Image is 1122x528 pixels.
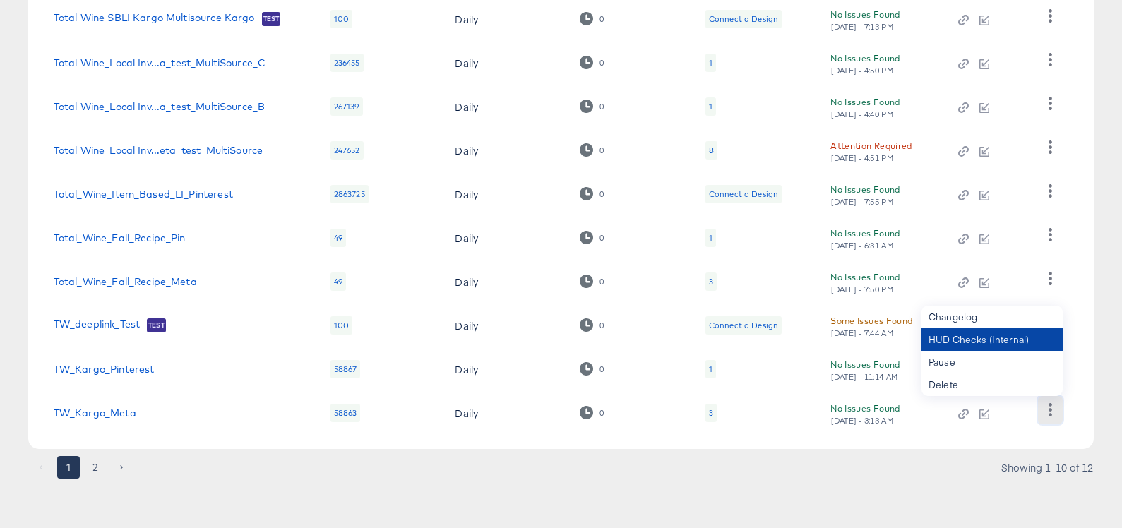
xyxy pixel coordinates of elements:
[54,364,155,375] a: TW_Kargo_Pinterest
[54,145,263,156] a: Total Wine_Local Inv...eta_test_MultiSource
[580,187,604,200] div: 0
[330,97,363,116] div: 267139
[830,153,894,163] div: [DATE] - 4:51 PM
[443,391,568,435] td: Daily
[599,320,604,330] div: 0
[599,189,604,199] div: 0
[330,404,361,422] div: 58863
[921,351,1063,373] div: Pause
[705,141,717,160] div: 8
[54,12,255,26] a: Total Wine SBLI Kargo Multisource Kargo
[147,320,166,331] span: Test
[580,100,604,113] div: 0
[330,316,352,335] div: 100
[443,304,568,347] td: Daily
[709,57,712,68] div: 1
[111,456,133,479] button: Go to next page
[599,408,604,418] div: 0
[921,328,1063,351] div: HUD Checks (Internal)
[443,41,568,85] td: Daily
[54,276,197,287] a: Total_Wine_Fall_Recipe_Meta
[709,13,778,25] div: Connect a Design
[330,229,346,247] div: 49
[709,145,714,156] div: 8
[709,101,712,112] div: 1
[330,141,364,160] div: 247652
[580,318,604,332] div: 0
[443,347,568,391] td: Daily
[830,328,894,338] div: [DATE] - 7:44 AM
[830,313,912,328] div: Some Issues Found
[599,277,604,287] div: 0
[580,56,604,69] div: 0
[54,407,136,419] a: TW_Kargo_Meta
[54,57,265,68] a: Total Wine_Local Inv...a_test_MultiSource_C
[599,14,604,24] div: 0
[705,360,716,378] div: 1
[443,260,568,304] td: Daily
[599,364,604,374] div: 0
[705,185,782,203] div: Connect a Design
[705,229,716,247] div: 1
[705,272,717,291] div: 3
[580,406,604,419] div: 0
[705,404,717,422] div: 3
[580,275,604,288] div: 0
[705,54,716,72] div: 1
[709,407,713,419] div: 3
[599,233,604,243] div: 0
[709,276,713,287] div: 3
[28,456,136,479] nav: pagination navigation
[54,232,186,244] a: Total_Wine_Fall_Recipe_Pin
[921,373,1063,396] div: Delete
[599,145,604,155] div: 0
[54,318,140,332] a: TW_deeplink_Test
[443,216,568,260] td: Daily
[57,456,80,479] button: page 1
[599,58,604,68] div: 0
[330,10,352,28] div: 100
[921,306,1063,328] div: Changelog
[599,102,604,112] div: 0
[709,232,712,244] div: 1
[330,360,361,378] div: 58867
[580,362,604,376] div: 0
[262,13,281,25] span: Test
[443,85,568,128] td: Daily
[709,188,778,200] div: Connect a Design
[1001,462,1094,472] div: Showing 1–10 of 12
[330,272,346,291] div: 49
[709,320,778,331] div: Connect a Design
[580,143,604,157] div: 0
[830,138,912,153] div: Attention Required
[443,172,568,216] td: Daily
[580,231,604,244] div: 0
[330,185,369,203] div: 2863725
[54,101,265,112] a: Total Wine_Local Inv...a_test_MultiSource_B
[84,456,107,479] button: Go to page 2
[54,188,233,200] a: Total_Wine_Item_Based_LI_Pinterest
[580,12,604,25] div: 0
[330,54,364,72] div: 236455
[830,313,912,338] button: Some Issues Found[DATE] - 7:44 AM
[830,138,912,163] button: Attention Required[DATE] - 4:51 PM
[705,10,782,28] div: Connect a Design
[443,128,568,172] td: Daily
[709,364,712,375] div: 1
[705,97,716,116] div: 1
[705,316,782,335] div: Connect a Design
